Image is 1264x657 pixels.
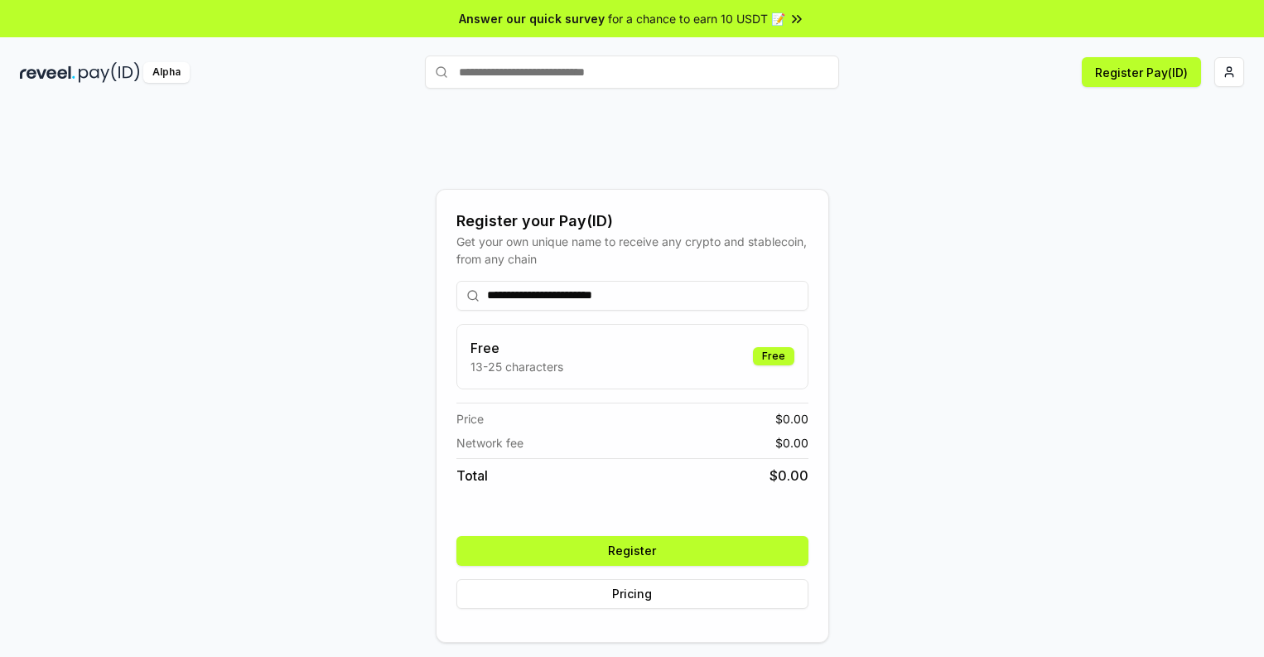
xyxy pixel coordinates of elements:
[769,466,808,486] span: $ 0.00
[456,410,484,428] span: Price
[143,62,190,83] div: Alpha
[456,579,808,609] button: Pricing
[456,233,808,268] div: Get your own unique name to receive any crypto and stablecoin, from any chain
[459,10,605,27] span: Answer our quick survey
[20,62,75,83] img: reveel_dark
[456,210,808,233] div: Register your Pay(ID)
[456,434,523,452] span: Network fee
[1082,57,1201,87] button: Register Pay(ID)
[470,338,563,358] h3: Free
[753,347,794,365] div: Free
[456,466,488,486] span: Total
[79,62,140,83] img: pay_id
[608,10,785,27] span: for a chance to earn 10 USDT 📝
[775,434,808,452] span: $ 0.00
[775,410,808,428] span: $ 0.00
[470,358,563,375] p: 13-25 characters
[456,536,808,566] button: Register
